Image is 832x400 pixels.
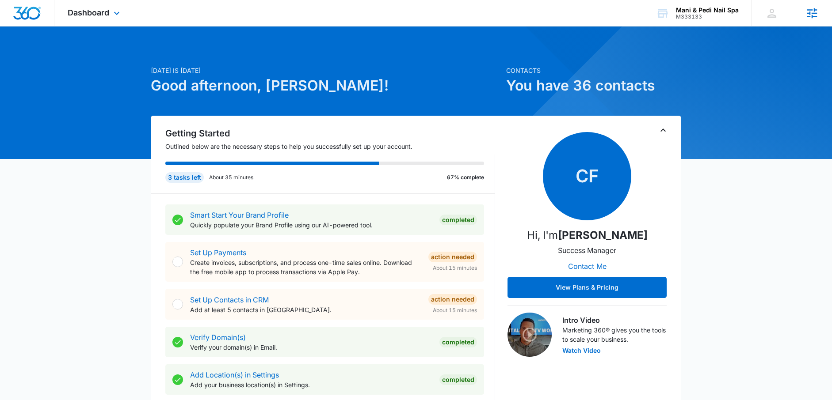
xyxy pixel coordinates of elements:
[562,347,601,354] button: Watch Video
[190,220,432,230] p: Quickly populate your Brand Profile using our AI-powered tool.
[527,227,648,243] p: Hi, I'm
[190,248,246,257] a: Set Up Payments
[447,174,484,181] p: 67% complete
[658,125,668,136] button: Toggle Collapse
[165,127,495,140] h2: Getting Started
[559,256,615,277] button: Contact Me
[190,258,421,276] p: Create invoices, subscriptions, and process one-time sales online. Download the free mobile app t...
[439,374,477,385] div: Completed
[190,333,246,342] a: Verify Domain(s)
[190,305,421,314] p: Add at least 5 contacts in [GEOGRAPHIC_DATA].
[558,245,616,256] p: Success Manager
[506,75,681,96] h1: You have 36 contacts
[508,277,667,298] button: View Plans & Pricing
[562,315,667,325] h3: Intro Video
[433,264,477,272] span: About 15 minutes
[190,295,269,304] a: Set Up Contacts in CRM
[190,211,289,219] a: Smart Start Your Brand Profile
[190,343,432,352] p: Verify your domain(s) in Email.
[151,75,501,96] h1: Good afternoon, [PERSON_NAME]!
[151,66,501,75] p: [DATE] is [DATE]
[190,380,432,389] p: Add your business location(s) in Settings.
[165,172,204,183] div: 3 tasks left
[433,306,477,314] span: About 15 minutes
[165,142,495,151] p: Outlined below are the necessary steps to help you successfully set up your account.
[562,325,667,344] p: Marketing 360® gives you the tools to scale your business.
[428,294,477,305] div: Action Needed
[209,174,253,181] p: About 35 minutes
[428,252,477,262] div: Action Needed
[558,229,648,242] strong: [PERSON_NAME]
[508,313,552,357] img: Intro Video
[676,14,739,20] div: account id
[68,8,109,17] span: Dashboard
[543,132,631,220] span: CF
[676,7,739,14] div: account name
[190,370,279,379] a: Add Location(s) in Settings
[439,215,477,225] div: Completed
[439,337,477,347] div: Completed
[506,66,681,75] p: Contacts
